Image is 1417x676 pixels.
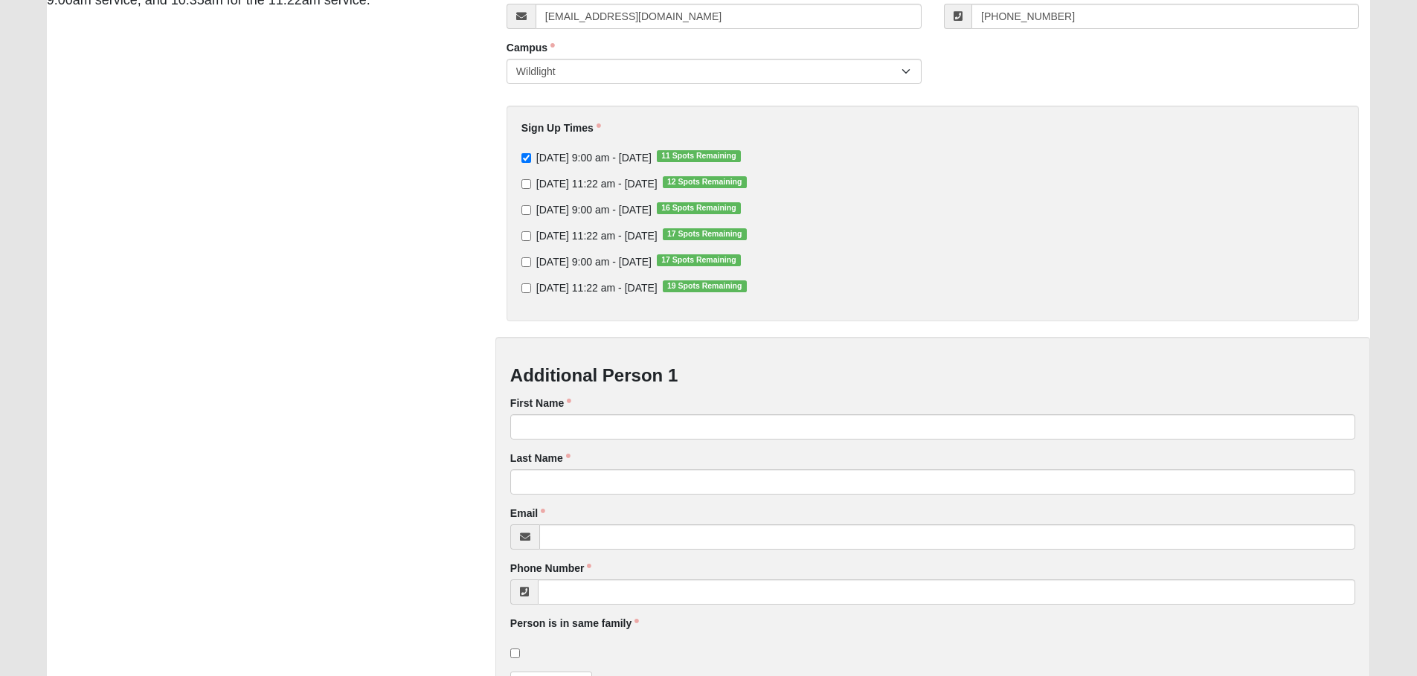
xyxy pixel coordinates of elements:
input: [DATE] 11:22 am - [DATE]19 Spots Remaining [521,283,531,293]
span: [DATE] 11:22 am - [DATE] [536,230,658,242]
label: Email [510,506,545,521]
label: Sign Up Times [521,120,601,135]
span: 17 Spots Remaining [657,254,741,266]
label: Person is in same family [510,616,639,631]
span: [DATE] 11:22 am - [DATE] [536,282,658,294]
label: Last Name [510,451,571,466]
span: [DATE] 11:22 am - [DATE] [536,178,658,190]
span: [DATE] 9:00 am - [DATE] [536,152,652,164]
label: First Name [510,396,571,411]
label: Campus [507,40,555,55]
span: 16 Spots Remaining [657,202,741,214]
label: Phone Number [510,561,592,576]
input: [DATE] 11:22 am - [DATE]17 Spots Remaining [521,231,531,241]
h3: Additional Person 1 [510,365,1355,387]
span: [DATE] 9:00 am - [DATE] [536,256,652,268]
span: 12 Spots Remaining [663,176,747,188]
span: [DATE] 9:00 am - [DATE] [536,204,652,216]
span: 11 Spots Remaining [657,150,741,162]
input: [DATE] 9:00 am - [DATE]16 Spots Remaining [521,205,531,215]
input: [DATE] 9:00 am - [DATE]11 Spots Remaining [521,153,531,163]
input: [DATE] 11:22 am - [DATE]12 Spots Remaining [521,179,531,189]
span: 17 Spots Remaining [663,228,747,240]
input: [DATE] 9:00 am - [DATE]17 Spots Remaining [521,257,531,267]
span: 19 Spots Remaining [663,280,747,292]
